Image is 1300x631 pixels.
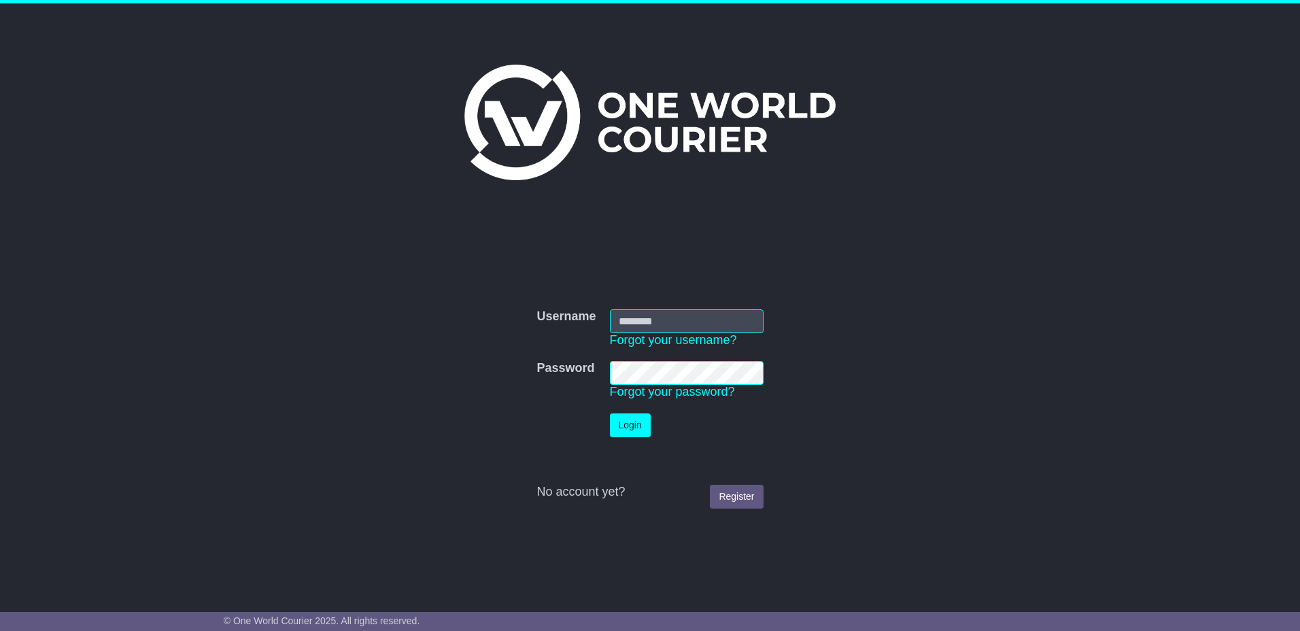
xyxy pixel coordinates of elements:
a: Register [710,485,763,509]
button: Login [610,413,651,437]
a: Forgot your username? [610,333,737,347]
label: Username [536,309,596,324]
span: © One World Courier 2025. All rights reserved. [224,615,420,626]
div: No account yet? [536,485,763,500]
a: Forgot your password? [610,385,735,398]
img: One World [464,65,836,180]
label: Password [536,361,594,376]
